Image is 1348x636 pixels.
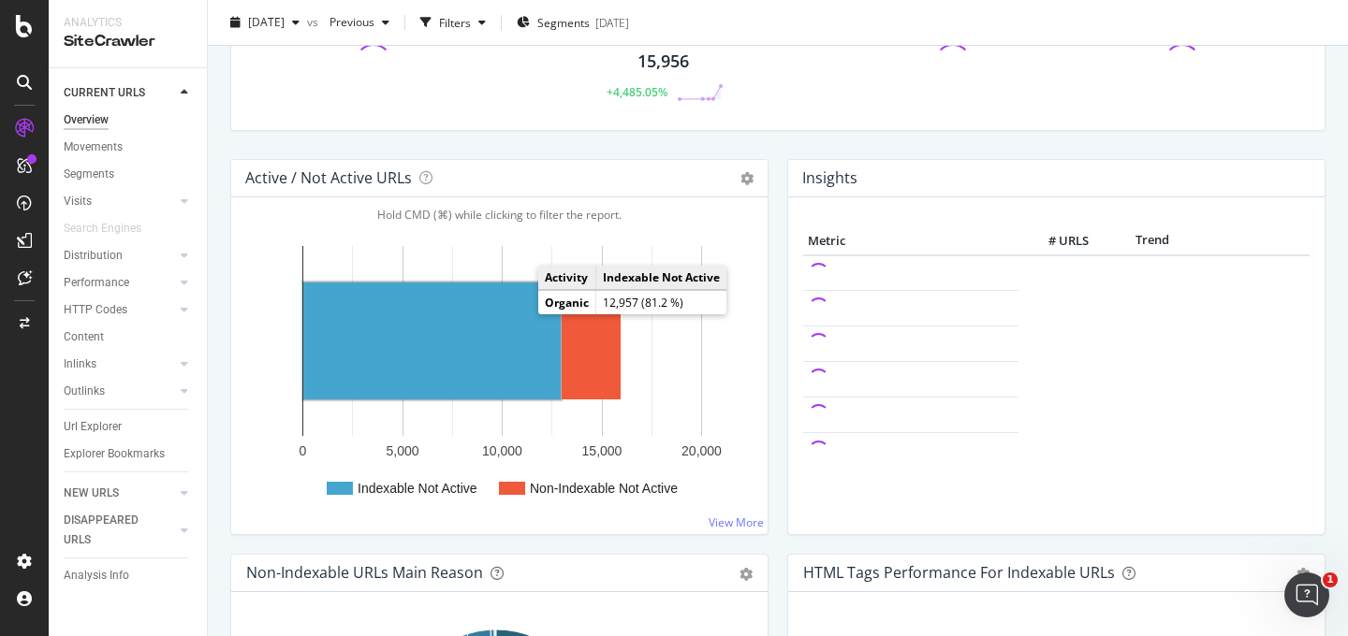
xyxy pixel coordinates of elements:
div: Analysis Info [64,566,129,585]
a: Segments [64,165,194,184]
text: 5,000 [386,443,418,458]
div: Non-Indexable URLs Main Reason [246,563,483,582]
button: Filters [413,7,493,37]
a: Search Engines [64,219,160,238]
text: 15,000 [582,443,623,458]
span: vs [307,14,322,30]
iframe: Intercom live chat [1284,572,1329,617]
td: Indexable Not Active [596,266,727,290]
button: [DATE] [223,7,307,37]
a: Distribution [64,246,175,266]
span: 1 [1323,572,1338,587]
div: Overview [64,110,109,130]
text: Indexable Not Active [358,481,477,496]
div: Inlinks [64,354,96,374]
span: Previous [322,14,374,30]
div: +4,485.05% [607,84,667,100]
div: SiteCrawler [64,31,192,52]
div: gear [1297,568,1310,581]
span: 2025 Sep. 11th [248,14,285,30]
div: 15,956 [637,50,689,74]
i: Options [740,172,754,185]
th: # URLS [1018,227,1093,255]
text: 10,000 [482,443,522,458]
span: Hold CMD (⌘) while clicking to filter the report. [377,207,622,223]
div: Outlinks [64,382,105,401]
text: Non-Indexable Not Active [530,481,678,496]
div: Search Engines [64,219,141,238]
div: Distribution [64,246,123,266]
div: Filters [439,14,471,30]
text: 0 [300,443,307,458]
div: [DATE] [595,14,629,30]
td: Organic [538,291,596,315]
a: Explorer Bookmarks [64,444,194,464]
a: Inlinks [64,354,175,374]
button: Previous [322,7,397,37]
div: NEW URLS [64,484,119,503]
div: HTML Tags Performance for Indexable URLs [803,563,1115,582]
div: Url Explorer [64,417,122,437]
a: View More [709,514,764,530]
div: Content [64,327,104,347]
a: Performance [64,273,175,293]
td: 12,957 (81.2 %) [596,291,727,315]
th: Trend [1093,227,1211,255]
a: Visits [64,192,175,211]
a: Movements [64,137,194,157]
a: Analysis Info [64,566,194,585]
a: HTTP Codes [64,300,175,320]
div: Movements [64,137,123,157]
div: Visits [64,192,92,211]
div: gear [740,568,753,581]
a: CURRENT URLS [64,83,175,103]
div: Explorer Bookmarks [64,444,165,464]
svg: A chart. [246,227,746,519]
div: Performance [64,273,129,293]
h4: Insights [802,166,857,191]
div: Segments [64,165,114,184]
span: Segments [537,14,590,30]
div: DISAPPEARED URLS [64,511,158,550]
td: Activity [538,266,596,290]
text: 20,000 [681,443,722,458]
a: DISAPPEARED URLS [64,511,175,550]
button: Segments[DATE] [509,7,637,37]
th: Metric [803,227,1018,255]
div: CURRENT URLS [64,83,145,103]
a: Overview [64,110,194,130]
a: Outlinks [64,382,175,401]
div: Analytics [64,15,192,31]
a: Content [64,327,194,347]
h4: Active / Not Active URLs [245,166,412,191]
a: NEW URLS [64,484,175,503]
div: HTTP Codes [64,300,127,320]
a: Url Explorer [64,417,194,437]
